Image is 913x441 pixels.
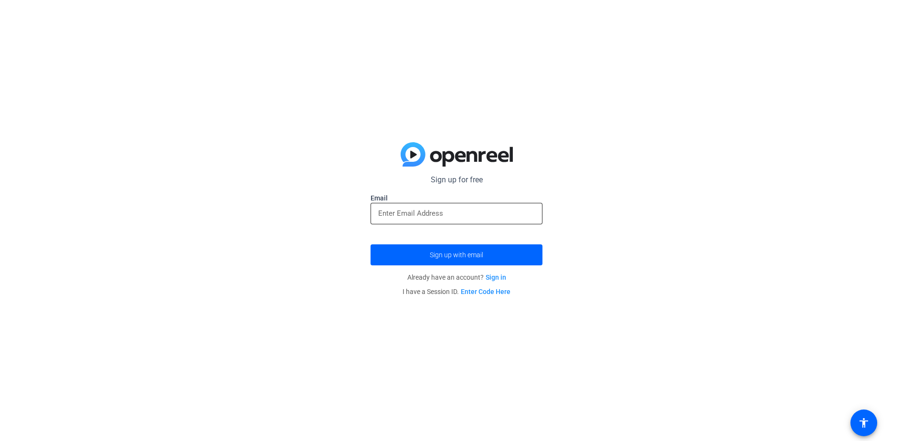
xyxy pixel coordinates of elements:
[371,174,542,186] p: Sign up for free
[401,142,513,167] img: blue-gradient.svg
[461,288,510,295] a: Enter Code Here
[371,193,542,203] label: Email
[486,273,506,281] a: Sign in
[371,244,542,265] button: Sign up with email
[403,288,510,295] span: I have a Session ID.
[378,208,535,219] input: Enter Email Address
[858,417,870,429] mat-icon: accessibility
[407,273,506,281] span: Already have an account?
